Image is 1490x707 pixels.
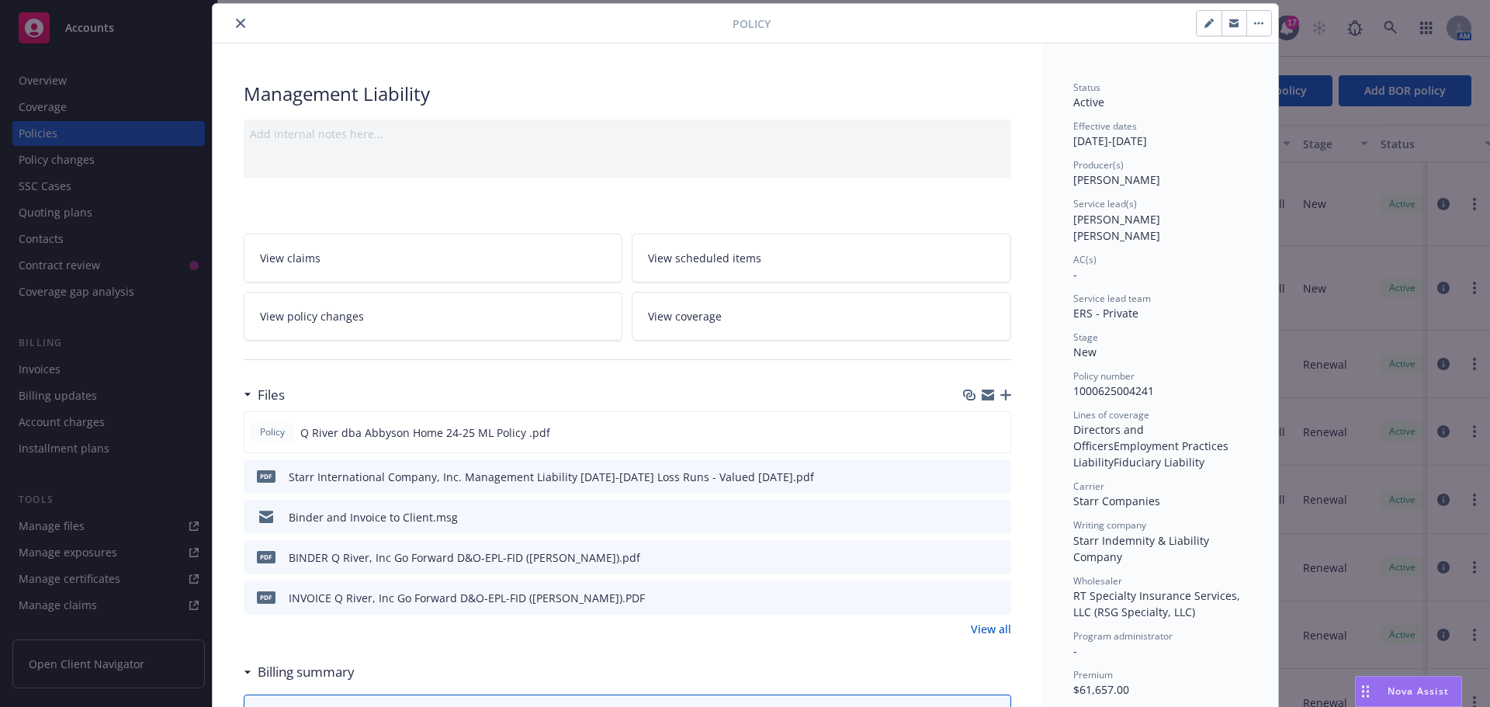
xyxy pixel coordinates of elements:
[260,308,364,324] span: View policy changes
[244,385,285,405] div: Files
[991,469,1005,485] button: preview file
[289,590,645,606] div: INVOICE Q River, Inc Go Forward D&O-EPL-FID ([PERSON_NAME]).PDF
[244,234,623,282] a: View claims
[1073,422,1147,453] span: Directors and Officers
[1073,383,1154,398] span: 1000625004241
[1073,643,1077,658] span: -
[648,308,722,324] span: View coverage
[991,590,1005,606] button: preview file
[231,14,250,33] button: close
[1355,676,1462,707] button: Nova Assist
[257,551,275,563] span: pdf
[990,425,1004,441] button: preview file
[250,126,1005,142] div: Add internal notes here...
[1356,677,1375,706] div: Drag to move
[1073,158,1124,172] span: Producer(s)
[991,549,1005,566] button: preview file
[257,591,275,603] span: PDF
[632,292,1011,341] a: View coverage
[1073,212,1163,243] span: [PERSON_NAME] [PERSON_NAME]
[1073,518,1146,532] span: Writing company
[258,662,355,682] h3: Billing summary
[289,549,640,566] div: BINDER Q River, Inc Go Forward D&O-EPL-FID ([PERSON_NAME]).pdf
[257,425,288,439] span: Policy
[966,469,979,485] button: download file
[1073,438,1232,470] span: Employment Practices Liability
[289,469,814,485] div: Starr International Company, Inc. Management Liability [DATE]-[DATE] Loss Runs - Valued [DATE].pdf
[966,509,979,525] button: download file
[733,16,771,32] span: Policy
[1073,345,1097,359] span: New
[1114,455,1204,470] span: Fiduciary Liability
[1073,197,1137,210] span: Service lead(s)
[1073,292,1151,305] span: Service lead team
[1073,95,1104,109] span: Active
[1073,253,1097,266] span: AC(s)
[648,250,761,266] span: View scheduled items
[244,81,1011,107] div: Management Liability
[966,549,979,566] button: download file
[1073,682,1129,697] span: $61,657.00
[991,509,1005,525] button: preview file
[300,425,550,441] span: Q River dba Abbyson Home 24-25 ML Policy .pdf
[1388,684,1449,698] span: Nova Assist
[244,662,355,682] div: Billing summary
[1073,267,1077,282] span: -
[1073,81,1100,94] span: Status
[966,590,979,606] button: download file
[971,621,1011,637] a: View all
[1073,629,1173,643] span: Program administrator
[1073,494,1160,508] span: Starr Companies
[1073,331,1098,344] span: Stage
[632,234,1011,282] a: View scheduled items
[289,509,458,525] div: Binder and Invoice to Client.msg
[258,385,285,405] h3: Files
[257,470,275,482] span: pdf
[1073,408,1149,421] span: Lines of coverage
[1073,172,1160,187] span: [PERSON_NAME]
[1073,120,1247,149] div: [DATE] - [DATE]
[260,250,321,266] span: View claims
[1073,480,1104,493] span: Carrier
[1073,588,1243,619] span: RT Specialty Insurance Services, LLC (RSG Specialty, LLC)
[1073,574,1122,587] span: Wholesaler
[1073,306,1138,321] span: ERS - Private
[1073,120,1137,133] span: Effective dates
[244,292,623,341] a: View policy changes
[1073,369,1135,383] span: Policy number
[965,425,978,441] button: download file
[1073,668,1113,681] span: Premium
[1073,533,1212,564] span: Starr Indemnity & Liability Company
